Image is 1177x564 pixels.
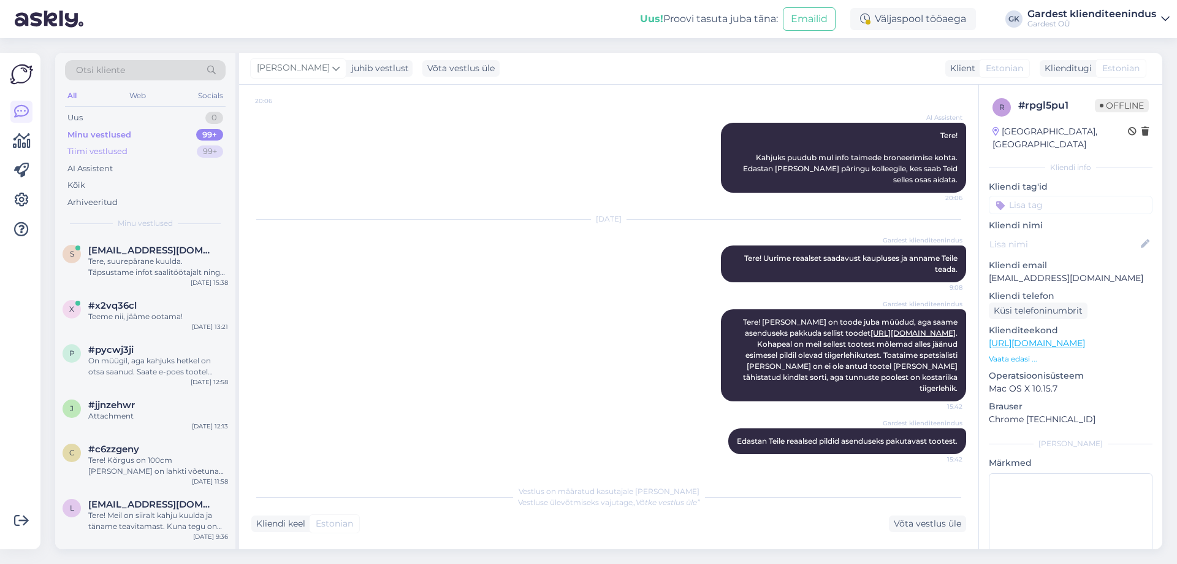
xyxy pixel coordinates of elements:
p: Vaata edasi ... [989,353,1152,365]
div: Arhiveeritud [67,196,118,209]
div: [DATE] 13:21 [192,322,228,331]
div: Võta vestlus üle [889,516,966,532]
span: r [999,102,1005,112]
span: j [70,404,74,413]
div: Socials [196,88,226,104]
div: Kliendi keel [251,517,305,530]
input: Lisa nimi [989,238,1138,251]
div: [DATE] 9:36 [193,532,228,541]
p: Chrome [TECHNICAL_ID] [989,413,1152,426]
span: Minu vestlused [118,218,173,229]
p: Kliendi nimi [989,219,1152,232]
div: Klient [945,62,975,75]
span: #c6zzgeny [88,444,139,455]
div: Kõik [67,179,85,191]
span: Estonian [1102,62,1140,75]
div: Uus [67,112,83,124]
span: 15:42 [916,402,962,411]
div: Klienditugi [1040,62,1092,75]
div: Attachment [88,411,228,422]
p: Klienditeekond [989,324,1152,337]
div: Tere, suurepärane kuulda. Täpsustame infot saalitöötajalt ning anname Teile teada. [88,256,228,278]
span: p [69,349,75,358]
span: s [70,249,74,258]
p: Mac OS X 10.15.7 [989,382,1152,395]
div: Gardest OÜ [1027,19,1156,29]
div: AI Assistent [67,163,113,175]
div: [DATE] [251,214,966,225]
span: Gardest klienditeenindus [883,299,962,309]
p: Kliendi telefon [989,290,1152,303]
a: Gardest klienditeenindusGardest OÜ [1027,9,1170,29]
div: 99+ [196,129,223,141]
span: Gardest klienditeenindus [883,236,962,245]
div: Minu vestlused [67,129,131,141]
p: Operatsioonisüsteem [989,369,1152,382]
div: Küsi telefoninumbrit [989,303,1087,319]
span: 20:06 [916,193,962,203]
p: Kliendi tag'id [989,180,1152,193]
span: Edastan Teile reaalsed pildid asenduseks pakutavast tootest. [737,436,958,446]
div: Teeme nii, jääme ootama! [88,311,228,322]
span: Vestlus on määratud kasutajale [PERSON_NAME] [519,487,699,496]
div: juhib vestlust [346,62,409,75]
span: c [69,448,75,457]
p: Kliendi email [989,259,1152,272]
a: [URL][DOMAIN_NAME] [989,338,1085,349]
span: Estonian [316,517,353,530]
div: Proovi tasuta juba täna: [640,12,778,26]
i: „Võtke vestlus üle” [633,498,700,507]
div: All [65,88,79,104]
span: AI Assistent [916,113,962,122]
div: [DATE] 15:38 [191,278,228,287]
span: Gardest klienditeenindus [883,419,962,428]
div: 99+ [197,145,223,158]
span: #jjnzehwr [88,400,135,411]
p: [EMAIL_ADDRESS][DOMAIN_NAME] [989,272,1152,285]
div: Gardest klienditeenindus [1027,9,1156,19]
span: Tere! Kahjuks puudub mul info taimede broneerimise kohta. Edastan [PERSON_NAME] päringu kolleegil... [743,131,959,184]
div: 0 [205,112,223,124]
button: Emailid [783,7,836,31]
div: Tiimi vestlused [67,145,128,158]
a: [URL][DOMAIN_NAME] [870,328,956,338]
div: [PERSON_NAME] [989,438,1152,449]
span: Estonian [986,62,1023,75]
div: Tere! Meil on siiralt kahju kuulda ja täname teavitamast. Kuna tegu on kaupluses sooritatud ostug... [88,510,228,532]
span: [PERSON_NAME] [257,61,330,75]
div: [DATE] 12:58 [191,377,228,387]
span: Vestluse ülevõtmiseks vajutage [518,498,700,507]
div: # rpgl5pu1 [1018,98,1095,113]
div: [DATE] 12:13 [192,422,228,431]
p: Brauser [989,400,1152,413]
div: [GEOGRAPHIC_DATA], [GEOGRAPHIC_DATA] [992,125,1128,151]
input: Lisa tag [989,196,1152,214]
div: [DATE] 11:58 [192,477,228,486]
span: 20:06 [255,96,301,106]
span: l [70,503,74,512]
span: 9:08 [916,283,962,292]
span: Otsi kliente [76,64,125,77]
span: #pycwj3ji [88,344,134,355]
div: Kliendi info [989,162,1152,173]
span: #x2vq36cl [88,300,137,311]
span: 15:42 [916,455,962,464]
div: GK [1005,10,1023,28]
div: Tere! Kõrgus on 100cm [PERSON_NAME] on lahkti võetuna 200cm. Seda toodet võib [PERSON_NAME] kasut... [88,455,228,477]
div: Võta vestlus üle [422,60,500,77]
div: Väljaspool tööaega [850,8,976,30]
span: Offline [1095,99,1149,112]
span: Tere! [PERSON_NAME] on toode juba müüdud, aga saame asenduseks pakkuda sellist toodet . Kohapeal ... [743,317,959,393]
img: Askly Logo [10,63,33,86]
div: Web [127,88,148,104]
b: Uus! [640,13,663,25]
div: On müügil, aga kahjuks hetkel on otsa saanud. Saate e-poes tootel [PERSON_NAME] [PERSON_NAME] pea... [88,355,228,377]
p: Märkmed [989,457,1152,469]
span: Tere! Uurime reaalset saadavust kaupluses ja anname Teile teada. [744,253,959,274]
span: x [69,304,74,314]
span: sergeikonenko@gmail.com [88,245,216,256]
span: luikmarie@gmail.com [88,499,216,510]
